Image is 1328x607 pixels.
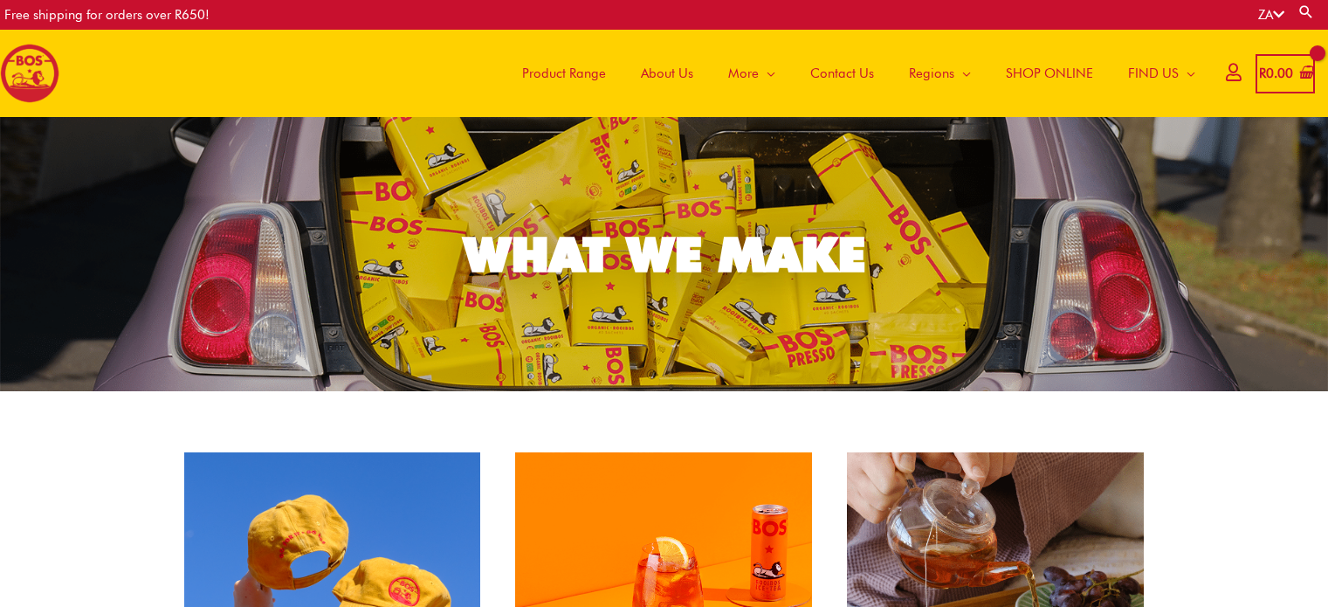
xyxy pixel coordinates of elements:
[623,30,711,117] a: About Us
[1006,47,1093,100] span: SHOP ONLINE
[810,47,874,100] span: Contact Us
[641,47,693,100] span: About Us
[728,47,759,100] span: More
[793,30,891,117] a: Contact Us
[1259,66,1266,81] span: R
[1256,54,1315,93] a: View Shopping Cart, empty
[909,47,954,100] span: Regions
[711,30,793,117] a: More
[891,30,988,117] a: Regions
[1259,66,1293,81] bdi: 0.00
[1297,3,1315,20] a: Search button
[464,231,865,279] div: WHAT WE MAKE
[1128,47,1179,100] span: FIND US
[988,30,1111,117] a: SHOP ONLINE
[1258,7,1284,23] a: ZA
[492,30,1213,117] nav: Site Navigation
[522,47,606,100] span: Product Range
[505,30,623,117] a: Product Range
